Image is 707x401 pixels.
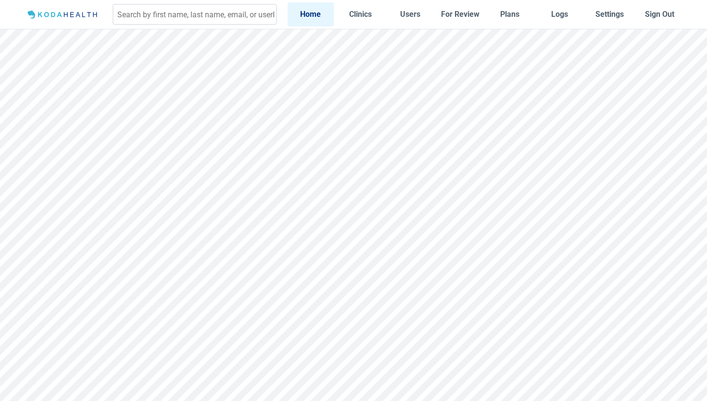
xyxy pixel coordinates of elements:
[288,2,334,26] a: Home
[113,4,277,25] input: Search by first name, last name, email, or userId
[537,2,583,26] a: Logs
[387,2,433,26] a: Users
[587,2,633,26] a: Settings
[25,9,102,21] img: Logo
[437,2,483,26] a: For Review
[338,2,384,26] a: Clinics
[487,2,533,26] a: Plans
[636,2,682,26] button: Sign Out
